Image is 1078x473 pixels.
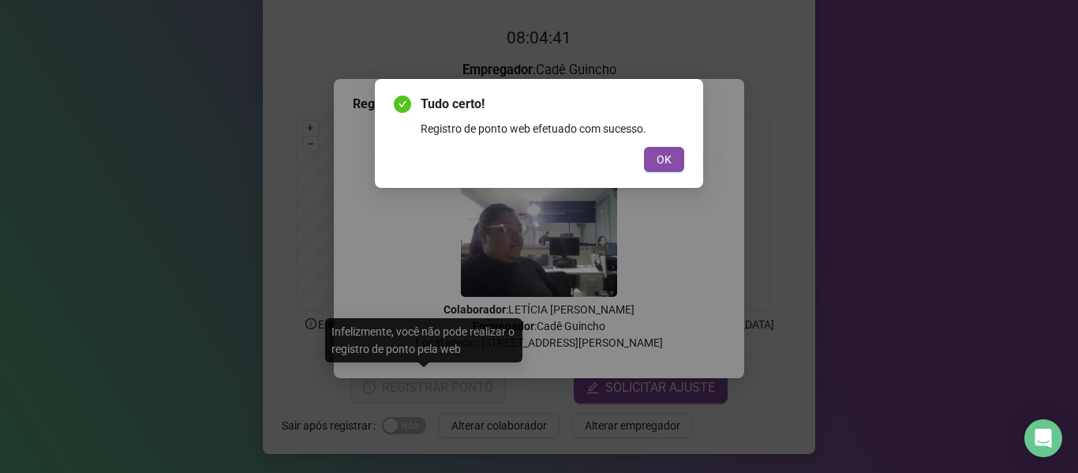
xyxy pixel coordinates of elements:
[394,96,411,113] span: check-circle
[644,147,684,172] button: OK
[421,120,684,137] div: Registro de ponto web efetuado com sucesso.
[1024,419,1062,457] div: Open Intercom Messenger
[657,151,672,168] span: OK
[421,95,684,114] span: Tudo certo!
